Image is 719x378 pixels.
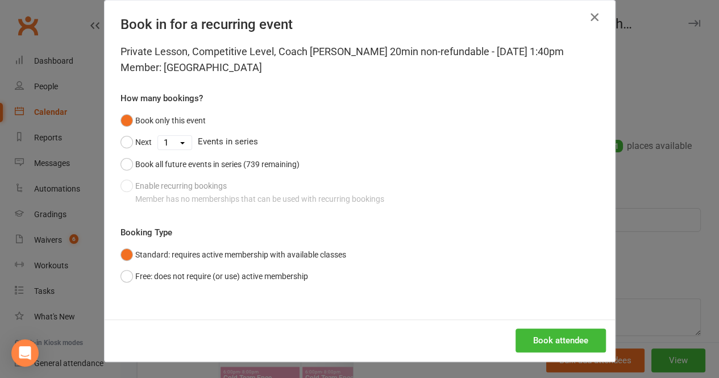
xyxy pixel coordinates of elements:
[120,16,599,32] h4: Book in for a recurring event
[120,44,599,76] div: Private Lesson, Competitive Level, Coach [PERSON_NAME] 20min non-refundable - [DATE] 1:40pm Membe...
[135,158,300,171] div: Book all future events in series (739 remaining)
[120,153,300,175] button: Book all future events in series (739 remaining)
[585,8,604,26] button: Close
[120,131,599,153] div: Events in series
[120,226,172,239] label: Booking Type
[120,244,346,265] button: Standard: requires active membership with available classes
[120,92,203,105] label: How many bookings?
[120,131,152,153] button: Next
[516,329,606,352] button: Book attendee
[11,339,39,367] div: Open Intercom Messenger
[120,110,206,131] button: Book only this event
[120,265,308,287] button: Free: does not require (or use) active membership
